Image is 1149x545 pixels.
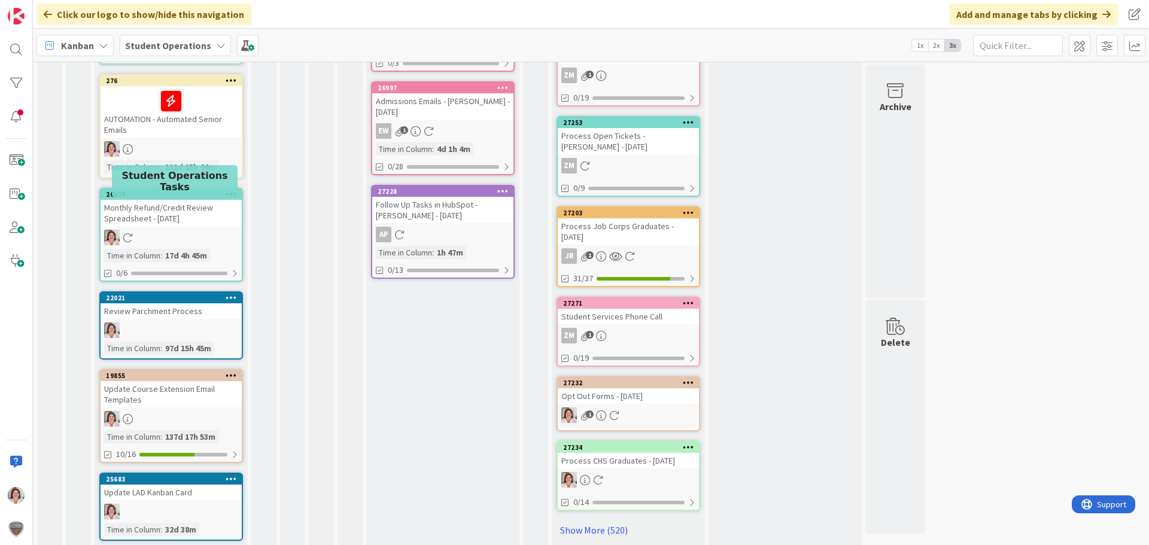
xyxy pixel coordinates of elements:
div: 27228 [378,187,513,196]
span: Support [25,2,54,16]
div: Opt Out Forms - [DATE] [558,388,699,404]
b: Student Operations [125,39,211,51]
div: 25683Update LAD Kanban Card [101,474,242,500]
span: 10/16 [116,448,136,461]
div: EW [558,407,699,423]
div: Follow Up Tasks in HubSpot - [PERSON_NAME] - [DATE] [372,197,513,223]
span: 1 [586,331,594,339]
span: : [432,142,434,156]
a: 19855Update Course Extension Email TemplatesEWTime in Column:137d 17h 53m10/16 [99,369,243,463]
img: Visit kanbanzone.com [8,8,25,25]
a: 26997Admissions Emails - [PERSON_NAME] - [DATE]EWTime in Column:4d 1h 4m0/28 [371,81,515,175]
a: 27232Opt Out Forms - [DATE]EW [557,376,700,431]
div: Monthly Refund/Credit Review Spreadsheet - [DATE] [101,200,242,226]
div: EW [101,141,242,157]
div: AP [376,227,391,242]
div: 27271Student Services Phone Call [558,298,699,324]
div: EW [101,411,242,427]
div: ZM [558,328,699,343]
div: 27271 [563,299,699,307]
div: EW [101,230,242,245]
span: 0/19 [573,352,589,364]
div: 22021 [106,294,242,302]
div: AP [372,227,513,242]
span: 0/28 [388,160,403,173]
div: 27203Process Job Corps Graduates - [DATE] [558,208,699,245]
div: ZM [561,68,577,83]
img: EW [104,504,120,519]
div: EW [376,123,391,139]
div: Process Job Corps Graduates - [DATE] [558,218,699,245]
span: : [160,160,162,173]
div: 27203 [563,209,699,217]
div: Student Services Phone Call [558,309,699,324]
div: Update Course Extension Email Templates [101,381,242,407]
div: JR [561,248,577,264]
div: 32d 38m [162,523,199,536]
div: ZM [558,158,699,173]
div: 27232 [563,379,699,387]
span: 0/6 [116,267,127,279]
div: JR [558,248,699,264]
span: 0/9 [573,182,585,194]
div: Time in Column [376,246,432,259]
div: 27203 [558,208,699,218]
span: 1 [586,410,594,418]
img: EW [561,472,577,488]
a: 27203Process Job Corps Graduates - [DATE]JR31/37 [557,206,700,287]
div: 19855 [106,372,242,380]
a: 22021Review Parchment ProcessEWTime in Column:97d 15h 45m [99,291,243,360]
div: 276AUTOMATION - Automated Senior Emails [101,75,242,138]
span: 3x [944,39,960,51]
span: : [432,246,434,259]
div: Review Parchment Process [101,303,242,319]
span: 1 [586,251,594,259]
input: Quick Filter... [973,35,1063,56]
span: 2x [928,39,944,51]
div: Click our logo to show/hide this navigation [37,4,251,25]
div: Process CHS Graduates - [DATE] [558,453,699,468]
div: 27232Opt Out Forms - [DATE] [558,377,699,404]
div: 4d 1h 4m [434,142,473,156]
div: Process Open Tickets - [PERSON_NAME] - [DATE] [558,128,699,154]
div: 19855 [101,370,242,381]
div: 26997 [378,84,513,92]
span: 31/37 [573,272,593,285]
a: 25683Update LAD Kanban CardEWTime in Column:32d 38m [99,473,243,541]
div: 22021 [101,293,242,303]
div: Time in Column [104,523,160,536]
div: ZM [558,68,699,83]
img: avatar [8,520,25,537]
div: 27253Process Open Tickets - [PERSON_NAME] - [DATE] [558,117,699,154]
div: 26379 [101,189,242,200]
img: EW [104,411,120,427]
div: 25683 [106,475,242,483]
div: 26997Admissions Emails - [PERSON_NAME] - [DATE] [372,83,513,120]
span: 1x [912,39,928,51]
div: AUTOMATION - Automated Senior Emails [101,86,242,138]
img: EW [104,230,120,245]
img: EW [561,407,577,423]
div: 27234Process CHS Graduates - [DATE] [558,442,699,468]
div: 27228Follow Up Tasks in HubSpot - [PERSON_NAME] - [DATE] [372,186,513,223]
div: 19855Update Course Extension Email Templates [101,370,242,407]
span: Kanban [61,38,94,53]
div: 27234 [558,442,699,453]
div: EW [101,322,242,338]
img: EW [104,322,120,338]
span: : [160,430,162,443]
a: 27253Process Open Tickets - [PERSON_NAME] - [DATE]ZM0/9 [557,116,700,197]
div: Admissions Emails - [PERSON_NAME] - [DATE] [372,93,513,120]
span: 0/13 [388,264,403,276]
div: 26379Monthly Refund/Credit Review Spreadsheet - [DATE] [101,189,242,226]
div: ZM [561,328,577,343]
div: Update LAD Kanban Card [101,485,242,500]
span: : [160,249,162,262]
div: Time in Column [104,342,160,355]
div: 276 [101,75,242,86]
div: 111d 15h 44m [162,160,218,173]
span: : [160,342,162,355]
div: 27232 [558,377,699,388]
div: Add and manage tabs by clicking [949,4,1118,25]
span: 1 [400,126,408,134]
